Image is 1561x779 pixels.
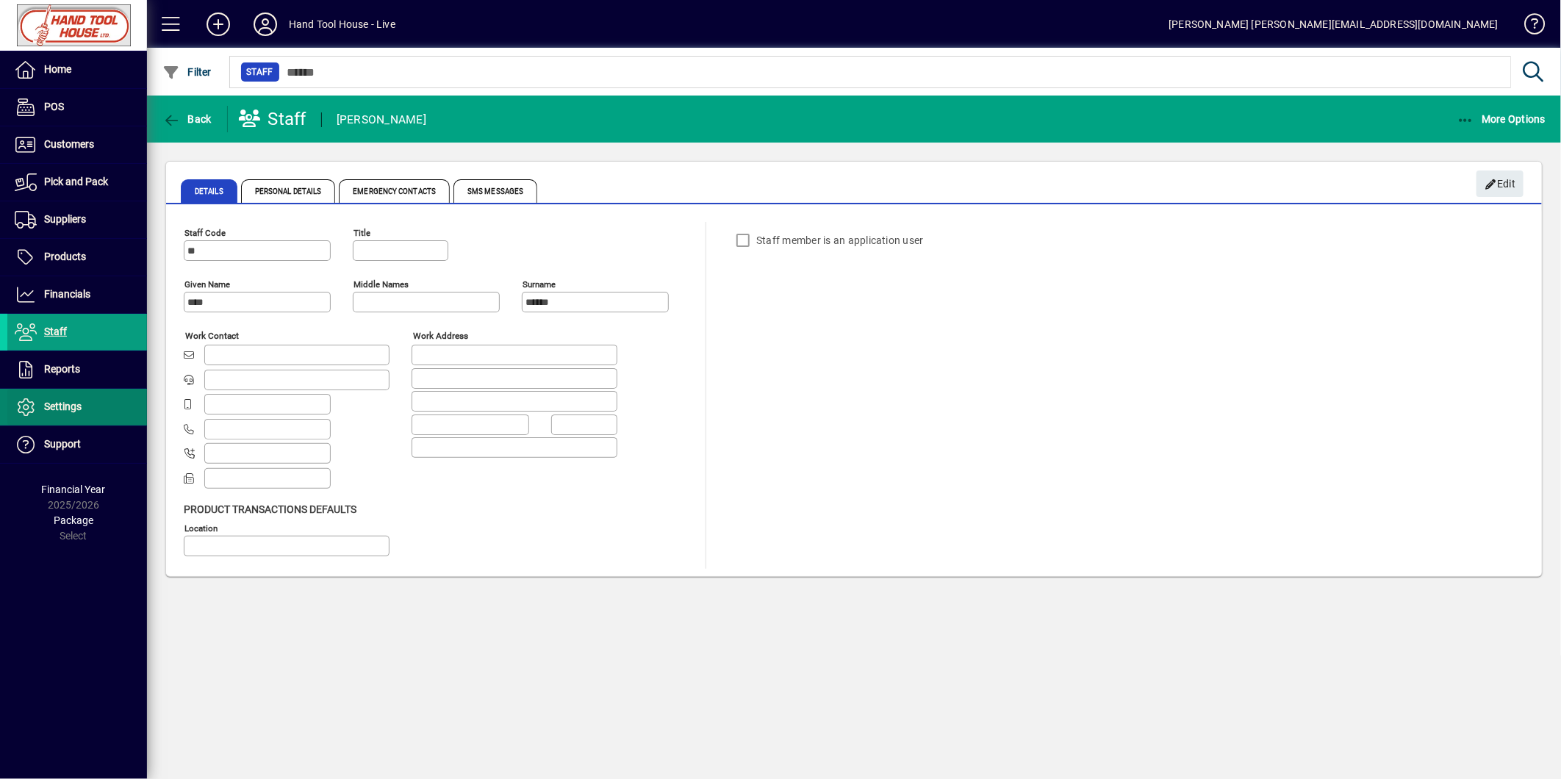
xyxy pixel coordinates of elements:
[1513,3,1543,51] a: Knowledge Base
[7,89,147,126] a: POS
[1457,113,1546,125] span: More Options
[44,176,108,187] span: Pick and Pack
[195,11,242,37] button: Add
[289,12,395,36] div: Hand Tool House - Live
[44,251,86,262] span: Products
[241,179,336,203] span: Personal Details
[159,106,215,132] button: Back
[44,63,71,75] span: Home
[1453,106,1550,132] button: More Options
[453,179,537,203] span: SMS Messages
[44,438,81,450] span: Support
[159,59,215,85] button: Filter
[44,288,90,300] span: Financials
[44,213,86,225] span: Suppliers
[247,65,273,79] span: Staff
[1485,172,1516,196] span: Edit
[147,106,228,132] app-page-header-button: Back
[7,201,147,238] a: Suppliers
[7,239,147,276] a: Products
[184,523,218,534] mat-label: Location
[239,107,306,131] div: Staff
[1476,170,1524,197] button: Edit
[184,503,356,515] span: Product Transactions Defaults
[1169,12,1499,36] div: [PERSON_NAME] [PERSON_NAME][EMAIL_ADDRESS][DOMAIN_NAME]
[162,66,212,78] span: Filter
[44,101,64,112] span: POS
[7,426,147,463] a: Support
[7,389,147,426] a: Settings
[354,279,409,290] mat-label: Middle names
[7,351,147,388] a: Reports
[44,326,67,337] span: Staff
[7,164,147,201] a: Pick and Pack
[7,126,147,163] a: Customers
[339,179,450,203] span: Emergency Contacts
[44,401,82,412] span: Settings
[242,11,289,37] button: Profile
[44,138,94,150] span: Customers
[337,108,426,132] div: [PERSON_NAME]
[181,179,237,203] span: Details
[7,276,147,313] a: Financials
[44,363,80,375] span: Reports
[162,113,212,125] span: Back
[184,279,230,290] mat-label: Given name
[42,484,106,495] span: Financial Year
[354,228,370,238] mat-label: Title
[54,514,93,526] span: Package
[523,279,556,290] mat-label: Surname
[7,51,147,88] a: Home
[184,228,226,238] mat-label: Staff Code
